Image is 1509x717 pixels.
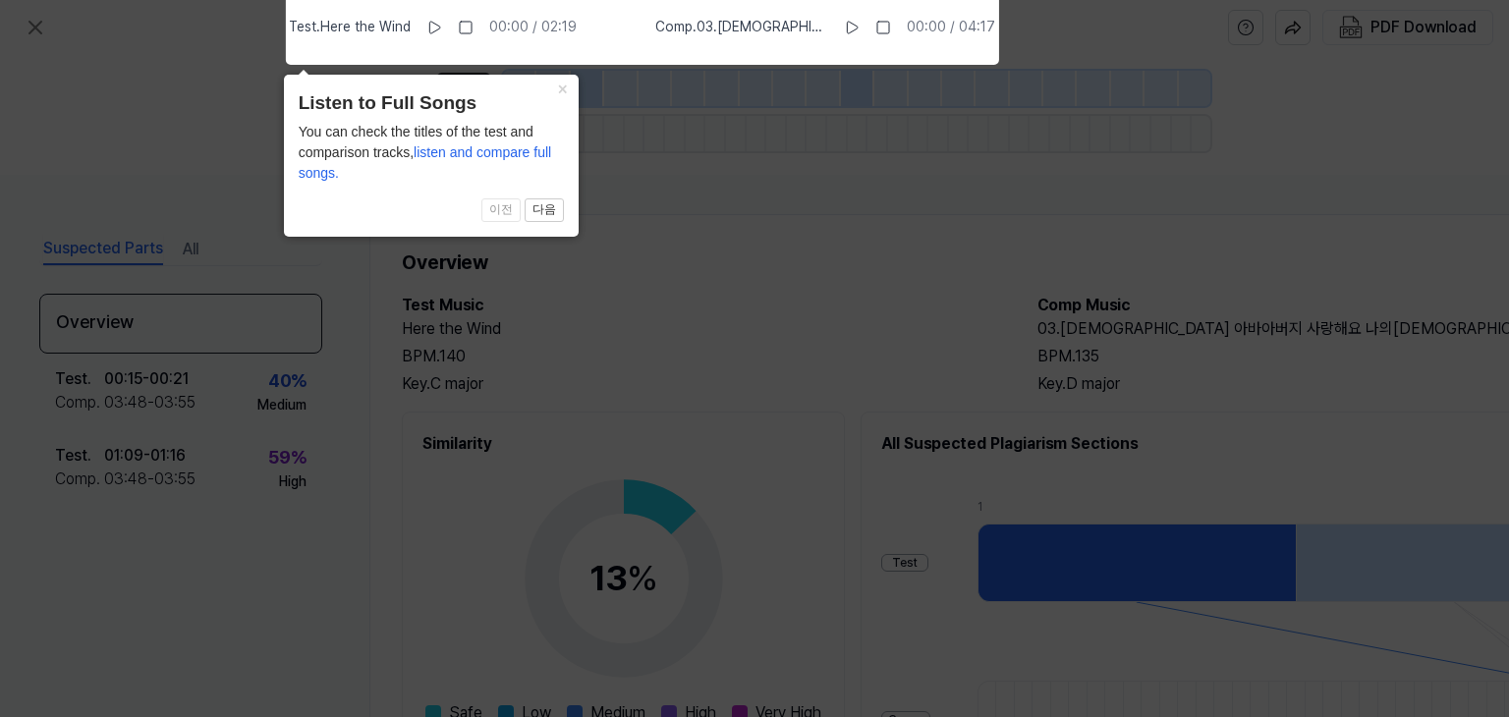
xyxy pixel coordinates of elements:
[299,122,564,184] div: You can check the titles of the test and comparison tracks,
[907,18,995,37] div: 00:00 / 04:17
[289,18,411,37] span: Test . Here the Wind
[299,144,552,181] span: listen and compare full songs.
[547,75,579,102] button: Close
[525,198,564,222] button: 다음
[299,89,564,118] header: Listen to Full Songs
[655,18,828,37] span: Comp . 03.[DEMOGRAPHIC_DATA] 아바아버지 사랑해요 나의[DEMOGRAPHIC_DATA]
[489,18,577,37] div: 00:00 / 02:19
